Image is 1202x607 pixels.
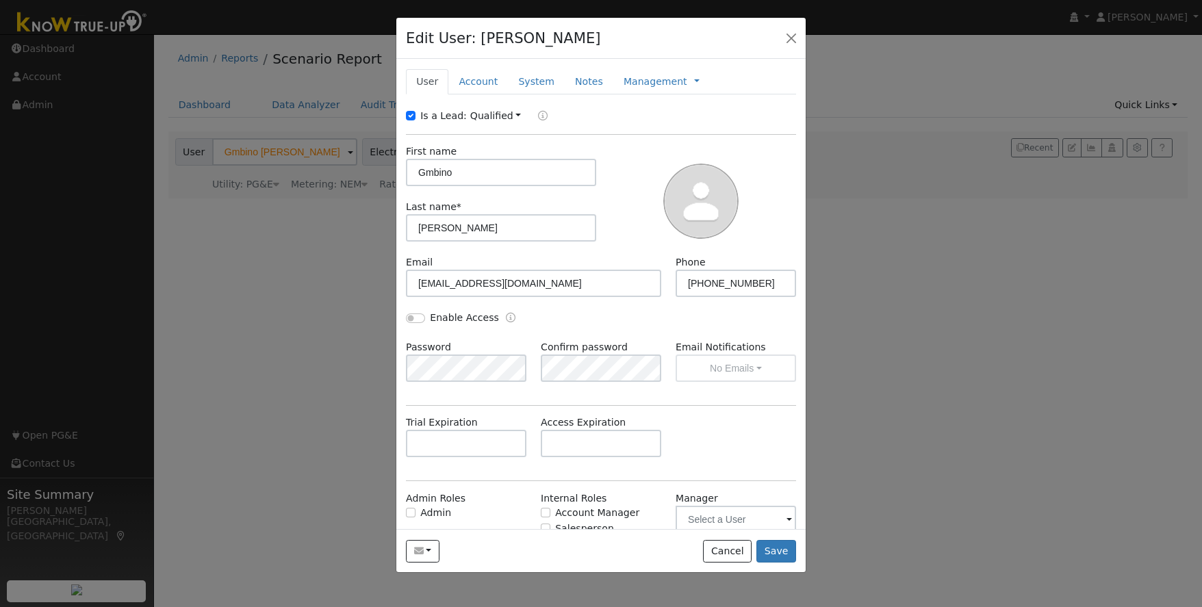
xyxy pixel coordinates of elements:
[676,255,706,270] label: Phone
[406,340,451,354] label: Password
[541,491,606,506] label: Internal Roles
[448,69,508,94] a: Account
[420,506,451,520] label: Admin
[756,540,796,563] button: Save
[555,521,614,536] label: Salesperson
[528,109,548,125] a: Lead
[624,75,687,89] a: Management
[406,540,439,563] button: mechdez@gmail.com
[406,144,457,159] label: First name
[406,508,415,517] input: Admin
[555,506,639,520] label: Account Manager
[541,415,626,430] label: Access Expiration
[676,506,796,533] input: Select a User
[506,311,515,326] a: Enable Access
[406,255,433,270] label: Email
[406,200,461,214] label: Last name
[541,340,628,354] label: Confirm password
[420,109,467,123] label: Is a Lead:
[703,540,752,563] button: Cancel
[406,111,415,120] input: Is a Lead:
[470,110,522,121] a: Qualified
[406,69,448,94] a: User
[406,491,465,506] label: Admin Roles
[676,491,718,506] label: Manager
[457,201,461,212] span: Required
[430,311,499,325] label: Enable Access
[406,415,478,430] label: Trial Expiration
[676,340,796,354] label: Email Notifications
[565,69,613,94] a: Notes
[541,508,550,517] input: Account Manager
[541,524,550,533] input: Salesperson
[508,69,565,94] a: System
[406,27,601,49] h4: Edit User: [PERSON_NAME]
